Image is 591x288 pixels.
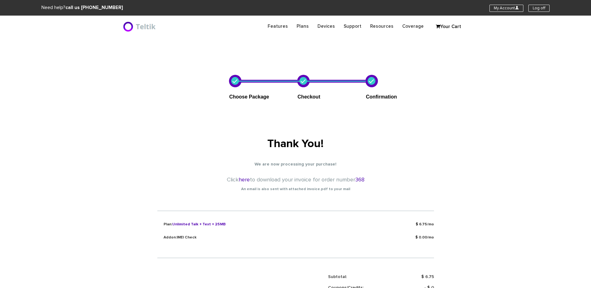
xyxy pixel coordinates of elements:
i: U [515,6,519,10]
span: Confirmation [366,94,397,99]
span: Need help? [41,5,123,10]
a: Plans [292,20,313,32]
p: Addon:IMEI Check [164,230,226,240]
p: $ 6.75/mo [300,217,434,227]
p: An email is also sent with attached invoice.pdf to your mail [157,186,434,192]
p: $ 0.00/mo [300,230,434,240]
p: We are now processing your purchase! [157,161,434,168]
a: Resources [366,20,398,32]
h4: Click to download your invoice for order number [157,177,434,183]
a: Devices [313,20,339,32]
a: Your Cart [433,22,464,31]
img: BriteX [123,20,157,33]
h1: Thank You! [196,138,395,151]
p: Plan: [164,217,226,227]
td: $ 6.75 [400,274,434,285]
a: here [239,177,250,183]
span: Choose Package [229,94,269,99]
span: Unlimited Talk + Text + 25MB [172,223,226,226]
a: Coverage [398,20,428,32]
span: Checkout [298,94,320,99]
span: 368 [355,177,365,183]
td: Subtotal: [328,274,400,285]
a: Support [339,20,366,32]
a: Log off [528,5,550,12]
strong: call us [PHONE_NUMBER] [65,5,123,10]
a: My AccountU [489,5,523,12]
a: Features [263,20,292,32]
